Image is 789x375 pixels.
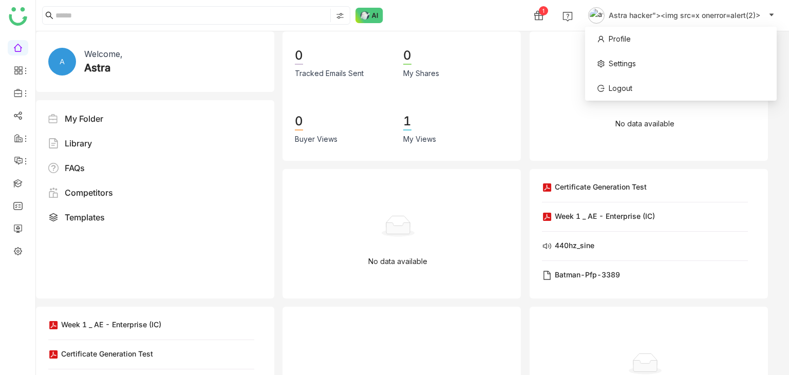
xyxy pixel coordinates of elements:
[84,60,110,76] div: Astra
[48,48,76,76] div: A
[295,113,303,130] div: 0
[555,269,620,280] div: batman-pfp-3389
[555,240,594,251] div: 440hz_sine
[368,256,427,267] p: No data available
[609,84,632,92] span: Logout
[539,6,548,15] div: 1
[555,211,655,221] div: Week 1 _ AE - Enterprise (IC)
[336,12,344,20] img: search-type.svg
[61,319,161,330] div: Week 1 _ AE - Enterprise (IC)
[65,211,105,223] div: Templates
[61,348,153,359] div: Certificate Generation Test
[555,181,647,192] div: Certificate Generation Test
[295,47,303,65] div: 0
[403,68,439,79] div: My Shares
[9,7,27,26] img: logo
[295,68,364,79] div: Tracked Emails Sent
[355,8,383,23] img: ask-buddy-normal.svg
[403,134,436,145] div: My Views
[65,113,103,125] div: My Folder
[588,7,605,24] img: avatar
[609,59,636,68] span: Settings
[562,11,573,22] img: help.svg
[609,34,631,43] span: Profile
[65,162,85,174] div: FAQs
[403,47,411,65] div: 0
[295,134,337,145] div: Buyer Views
[65,137,92,149] div: Library
[586,7,777,24] button: Astra hacker"><img src=x onerror=alert(2)>
[615,118,674,129] p: No data available
[65,186,113,199] div: Competitors
[84,48,122,60] div: Welcome,
[609,10,760,21] span: Astra hacker"><img src=x onerror=alert(2)>
[403,113,411,130] div: 1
